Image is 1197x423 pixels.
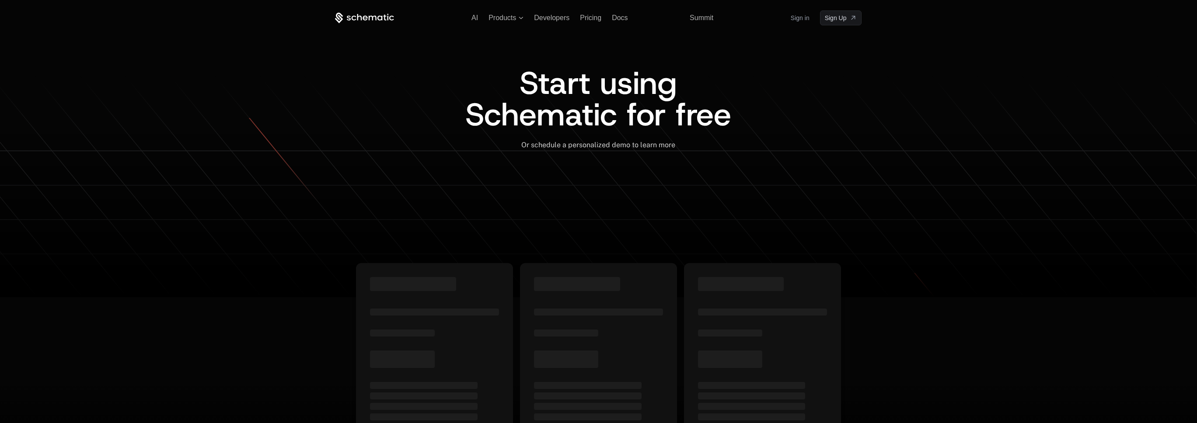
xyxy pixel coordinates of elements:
[521,141,675,149] span: Or schedule a personalized demo to learn more
[534,14,569,21] a: Developers
[471,14,478,21] a: AI
[825,14,847,22] span: Sign Up
[465,62,731,135] span: Start using Schematic for free
[690,14,713,21] a: Summit
[791,11,810,25] a: Sign in
[580,14,601,21] a: Pricing
[489,14,516,22] span: Products
[820,10,862,25] a: [object Object]
[612,14,628,21] a: Docs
